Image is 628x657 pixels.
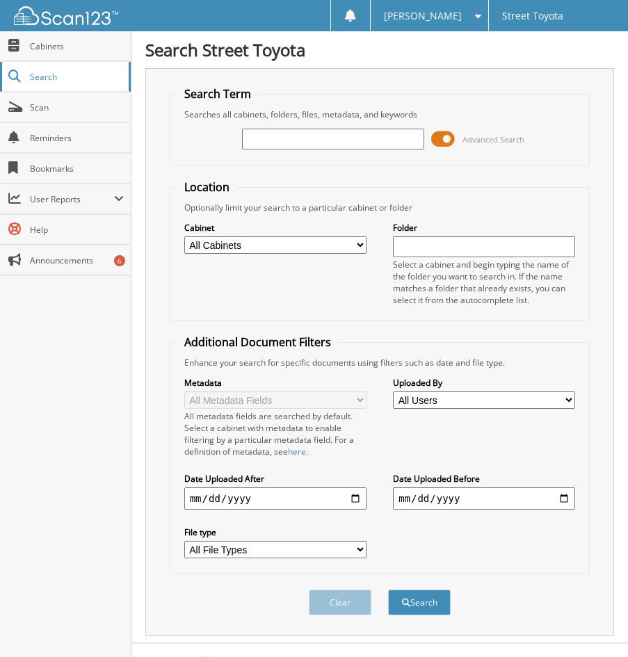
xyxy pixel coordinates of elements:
[177,202,583,213] div: Optionally limit your search to a particular cabinet or folder
[177,334,338,350] legend: Additional Document Filters
[30,40,124,52] span: Cabinets
[393,222,575,234] label: Folder
[30,224,124,236] span: Help
[114,255,125,266] div: 6
[145,38,614,61] h1: Search Street Toyota
[184,487,367,510] input: start
[393,377,575,389] label: Uploaded By
[177,86,258,102] legend: Search Term
[177,108,583,120] div: Searches all cabinets, folders, files, metadata, and keywords
[30,254,124,266] span: Announcements
[177,357,583,368] div: Enhance your search for specific documents using filters such as date and file type.
[184,377,367,389] label: Metadata
[288,446,306,457] a: here
[393,259,575,306] div: Select a cabinet and begin typing the name of the folder you want to search in. If the name match...
[393,487,575,510] input: end
[177,179,236,195] legend: Location
[14,6,118,25] img: scan123-logo-white.svg
[184,473,367,485] label: Date Uploaded After
[462,134,524,145] span: Advanced Search
[502,12,563,20] span: Street Toyota
[30,163,124,175] span: Bookmarks
[30,132,124,144] span: Reminders
[384,12,462,20] span: [PERSON_NAME]
[30,193,114,205] span: User Reports
[558,590,628,657] iframe: Chat Widget
[393,473,575,485] label: Date Uploaded Before
[309,590,371,615] button: Clear
[184,410,367,457] div: All metadata fields are searched by default. Select a cabinet with metadata to enable filtering b...
[30,102,124,113] span: Scan
[30,71,122,83] span: Search
[388,590,451,615] button: Search
[184,222,367,234] label: Cabinet
[184,526,367,538] label: File type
